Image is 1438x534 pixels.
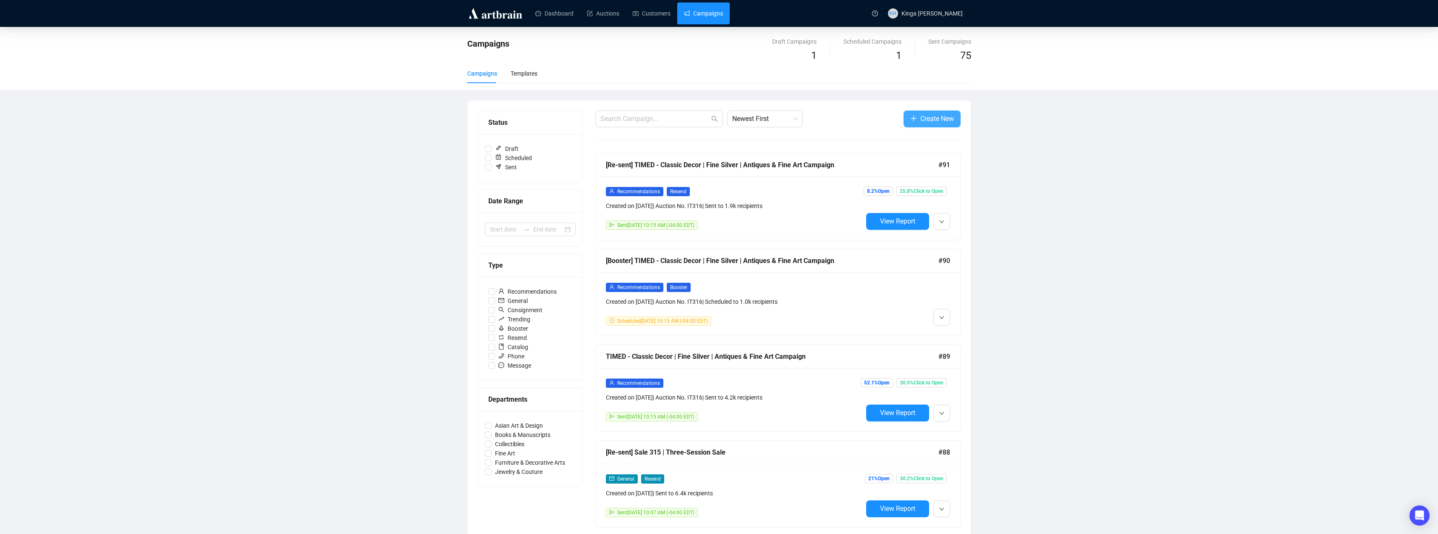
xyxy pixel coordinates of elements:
span: #90 [938,255,950,266]
span: retweet [498,334,504,340]
span: Sent [492,163,520,172]
a: Auctions [587,3,619,24]
span: Fine Art [492,449,519,458]
span: Booster [667,283,691,292]
span: Phone [495,352,528,361]
span: user [609,284,614,289]
span: clock-circle [609,318,614,323]
span: Catalog [495,342,532,352]
div: Scheduled Campaigns [843,37,901,46]
span: rise [498,316,504,322]
span: rocket [498,325,504,331]
span: 1 [896,50,901,61]
span: Recommendations [617,284,660,290]
span: search [711,116,718,122]
span: View Report [880,505,915,513]
button: View Report [866,405,929,421]
span: mail [609,476,614,481]
span: KH [889,9,896,18]
span: 8.2% Open [864,187,893,196]
span: user [609,380,614,385]
div: Created on [DATE] | Auction No. IT316 | Sent to 4.2k recipients [606,393,863,402]
span: Kinga [PERSON_NAME] [901,10,963,17]
span: search [498,307,504,313]
span: Scheduled [DATE] 10:15 AM (-04:00 EDT) [617,318,708,324]
span: Furniture & Decorative Arts [492,458,568,467]
div: Date Range [488,196,572,206]
div: Draft Campaigns [772,37,817,46]
span: send [609,222,614,227]
span: Draft [492,144,522,153]
span: Campaigns [467,39,509,49]
span: #91 [938,160,950,170]
span: message [498,362,504,368]
span: Resend [495,333,530,342]
div: Sent Campaigns [928,37,971,46]
div: Type [488,260,572,271]
span: 25.8% Click to Open [896,187,947,196]
span: Create New [920,113,954,124]
span: Newest First [732,111,798,127]
div: [Re-sent] Sale 315 | Three-Session Sale [606,447,938,458]
span: Recommendations [617,189,660,195]
span: 52.1% Open [861,378,893,387]
span: mail [498,297,504,303]
span: Consignment [495,305,546,315]
span: down [939,315,944,320]
button: View Report [866,500,929,517]
button: View Report [866,213,929,230]
input: End date [533,225,563,234]
button: Create New [904,110,961,127]
span: General [495,296,531,305]
span: Recommendations [495,287,560,296]
a: [Re-sent] Sale 315 | Three-Session Sale#88mailGeneralResendCreated on [DATE]| Sent to 6.4k recipi... [595,440,961,528]
span: #88 [938,447,950,458]
span: to [523,226,530,233]
input: Start date [490,225,520,234]
span: question-circle [872,11,878,16]
span: swap-right [523,226,530,233]
span: user [609,189,614,194]
span: down [939,411,944,416]
div: Departments [488,394,572,405]
span: Booster [495,324,532,333]
span: View Report [880,217,915,225]
span: Sent [DATE] 10:15 AM (-04:00 EDT) [617,222,694,228]
a: Dashboard [535,3,574,24]
span: Recommendations [617,380,660,386]
span: Resend [667,187,690,196]
div: Open Intercom Messenger [1409,505,1430,526]
span: book [498,344,504,350]
span: Collectibles [492,439,528,449]
span: 30.5% Click to Open [896,378,947,387]
a: TIMED - Classic Decor | Fine Silver | Antiques & Fine Art Campaign#89userRecommendationsCreated o... [595,345,961,432]
div: Campaigns [467,69,497,78]
div: [Re-sent] TIMED - Classic Decor | Fine Silver | Antiques & Fine Art Campaign [606,160,938,170]
span: Jewelry & Couture [492,467,546,476]
span: send [609,414,614,419]
span: down [939,219,944,224]
span: plus [910,115,917,122]
span: Books & Manuscripts [492,430,554,439]
a: Customers [633,3,671,24]
span: user [498,288,504,294]
span: Sent [DATE] 10:07 AM (-04:00 EDT) [617,510,694,516]
span: 30.2% Click to Open [896,474,947,483]
a: Campaigns [684,3,723,24]
input: Search Campaign... [600,114,710,124]
div: TIMED - Classic Decor | Fine Silver | Antiques & Fine Art Campaign [606,351,938,362]
span: 1 [811,50,817,61]
span: Scheduled [492,153,535,163]
span: General [617,476,634,482]
img: logo [467,7,524,20]
div: Created on [DATE] | Auction No. IT316 | Sent to 1.9k recipients [606,201,863,210]
a: [Re-sent] TIMED - Classic Decor | Fine Silver | Antiques & Fine Art Campaign#91userRecommendation... [595,153,961,240]
span: 21% Open [865,474,893,483]
div: Created on [DATE] | Sent to 6.4k recipients [606,489,863,498]
span: Trending [495,315,534,324]
span: #89 [938,351,950,362]
span: phone [498,353,504,359]
a: [Booster] TIMED - Classic Decor | Fine Silver | Antiques & Fine Art Campaign#90userRecommendation... [595,249,961,336]
span: Message [495,361,534,370]
span: View Report [880,409,915,417]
